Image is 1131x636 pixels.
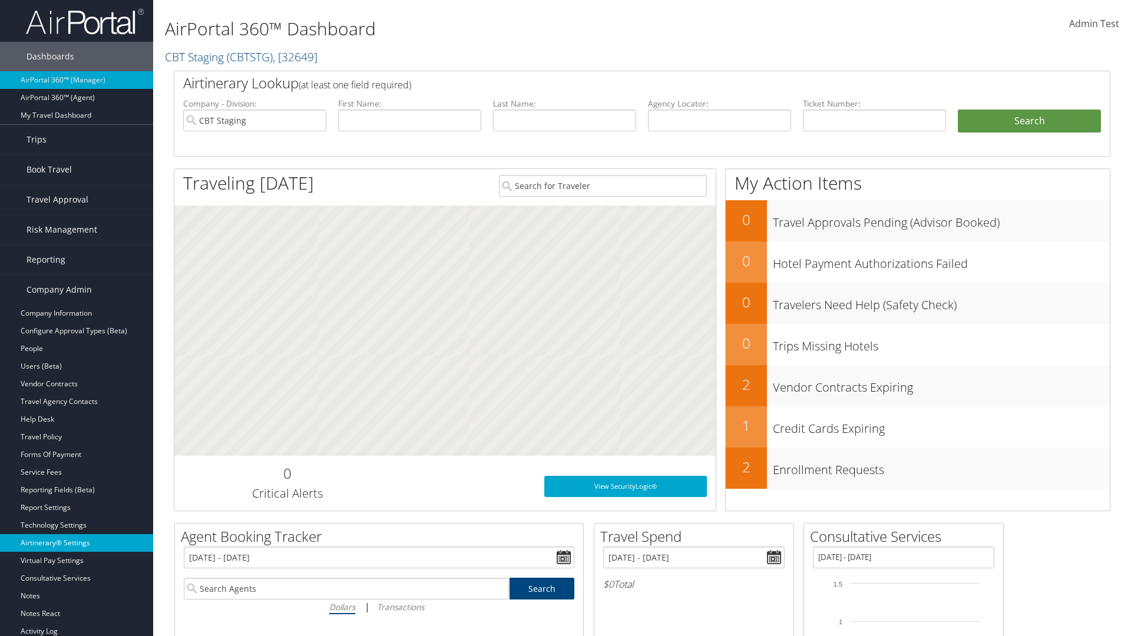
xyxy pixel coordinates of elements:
[510,578,575,599] a: Search
[165,49,318,65] a: CBT Staging
[773,208,1110,231] h3: Travel Approvals Pending (Advisor Booked)
[544,476,707,497] a: View SecurityLogic®
[27,275,92,304] span: Company Admin
[299,78,411,91] span: (at least one field required)
[377,601,424,612] i: Transactions
[726,283,1110,324] a: 0Travelers Need Help (Safety Check)
[183,73,1023,93] h2: Airtinerary Lookup
[726,406,1110,448] a: 1Credit Cards Expiring
[810,526,1003,546] h2: Consultative Services
[773,456,1110,478] h3: Enrollment Requests
[27,185,88,214] span: Travel Approval
[803,98,946,110] label: Ticket Number:
[27,42,74,71] span: Dashboards
[726,251,767,271] h2: 0
[273,49,318,65] span: , [ 32649 ]
[726,457,767,477] h2: 2
[839,618,842,625] tspan: 1
[27,155,72,184] span: Book Travel
[183,463,391,483] h2: 0
[726,292,767,312] h2: 0
[603,578,614,591] span: $0
[1069,6,1119,42] a: Admin Test
[600,526,793,546] h2: Travel Spend
[834,581,842,588] tspan: 1.5
[26,8,144,35] img: airportal-logo.png
[338,98,481,110] label: First Name:
[726,324,1110,365] a: 0Trips Missing Hotels
[726,365,1110,406] a: 2Vendor Contracts Expiring
[493,98,636,110] label: Last Name:
[773,415,1110,437] h3: Credit Cards Expiring
[27,245,65,274] span: Reporting
[603,578,785,591] h6: Total
[181,526,583,546] h2: Agent Booking Tracker
[165,16,801,41] h1: AirPortal 360™ Dashboard
[183,98,326,110] label: Company - Division:
[726,375,767,395] h2: 2
[726,416,767,436] h2: 1
[499,175,707,197] input: Search for Traveler
[183,171,314,196] h1: Traveling [DATE]
[726,200,1110,241] a: 0Travel Approvals Pending (Advisor Booked)
[648,98,791,110] label: Agency Locator:
[726,333,767,353] h2: 0
[726,171,1110,196] h1: My Action Items
[184,578,509,599] input: Search Agents
[227,49,273,65] span: ( CBTSTG )
[773,373,1110,396] h3: Vendor Contracts Expiring
[726,210,767,230] h2: 0
[27,215,97,244] span: Risk Management
[329,601,355,612] i: Dollars
[773,250,1110,272] h3: Hotel Payment Authorizations Failed
[726,448,1110,489] a: 2Enrollment Requests
[183,485,391,502] h3: Critical Alerts
[773,291,1110,313] h3: Travelers Need Help (Safety Check)
[1069,17,1119,30] span: Admin Test
[27,125,47,154] span: Trips
[773,332,1110,355] h3: Trips Missing Hotels
[958,110,1101,133] button: Search
[184,599,574,614] div: |
[726,241,1110,283] a: 0Hotel Payment Authorizations Failed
